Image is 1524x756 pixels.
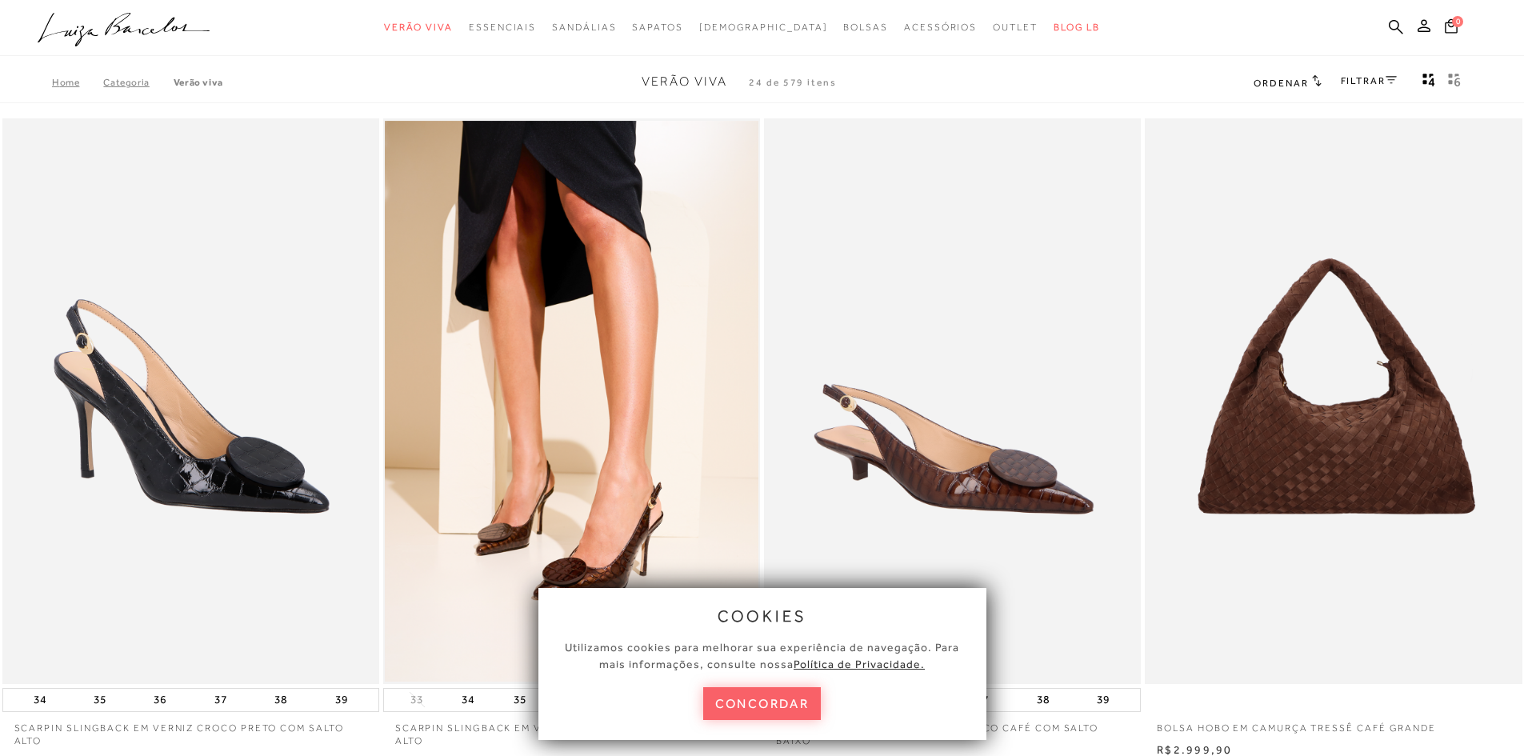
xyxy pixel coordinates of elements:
button: 38 [270,689,292,711]
span: Outlet [993,22,1038,33]
span: Verão Viva [642,74,727,89]
a: Verão Viva [174,77,223,88]
button: 36 [149,689,171,711]
button: 35 [89,689,111,711]
a: SCARPIN SLINGBACK EM VERNIZ CROCO CAFÉ COM SALTO ALTO [383,712,760,749]
a: Home [52,77,103,88]
a: noSubCategoriesText [632,13,682,42]
button: gridText6Desc [1443,72,1466,93]
a: BOLSA HOBO EM CAMURÇA TRESSÊ CAFÉ GRANDE BOLSA HOBO EM CAMURÇA TRESSÊ CAFÉ GRANDE [1146,121,1520,682]
button: 34 [457,689,479,711]
a: SCARPIN SLINGBACK EM VERNIZ CROCO CAFÉ COM SALTO BAIXO SCARPIN SLINGBACK EM VERNIZ CROCO CAFÉ COM... [766,121,1139,682]
a: noSubCategoriesText [469,13,536,42]
a: SCARPIN SLINGBACK EM VERNIZ CROCO CAFÉ COM SALTO ALTO SCARPIN SLINGBACK EM VERNIZ CROCO CAFÉ COM ... [385,121,758,682]
img: SCARPIN SLINGBACK EM VERNIZ CROCO PRETO COM SALTO ALTO [4,121,378,682]
span: Verão Viva [384,22,453,33]
a: BLOG LB [1054,13,1100,42]
a: SCARPIN SLINGBACK EM VERNIZ CROCO PRETO COM SALTO ALTO SCARPIN SLINGBACK EM VERNIZ CROCO PRETO CO... [4,121,378,682]
span: Sapatos [632,22,682,33]
a: noSubCategoriesText [552,13,616,42]
span: Ordenar [1254,78,1308,89]
img: SCARPIN SLINGBACK EM VERNIZ CROCO CAFÉ COM SALTO ALTO [385,121,758,682]
a: FILTRAR [1341,75,1397,86]
button: 33 [406,692,428,707]
a: noSubCategoriesText [993,13,1038,42]
span: Bolsas [843,22,888,33]
span: 0 [1452,16,1463,27]
span: [DEMOGRAPHIC_DATA] [699,22,828,33]
span: Essenciais [469,22,536,33]
button: 0 [1440,18,1462,39]
button: 34 [29,689,51,711]
a: noSubCategoriesText [699,13,828,42]
span: BLOG LB [1054,22,1100,33]
button: 38 [1032,689,1054,711]
button: 35 [509,689,531,711]
span: Utilizamos cookies para melhorar sua experiência de navegação. Para mais informações, consulte nossa [565,641,959,670]
span: Sandálias [552,22,616,33]
button: concordar [703,687,822,720]
a: noSubCategoriesText [904,13,977,42]
span: 24 de 579 itens [749,77,837,88]
a: Categoria [103,77,173,88]
span: R$2.999,90 [1157,743,1232,756]
a: Política de Privacidade. [794,658,925,670]
img: SCARPIN SLINGBACK EM VERNIZ CROCO CAFÉ COM SALTO BAIXO [766,121,1139,682]
img: BOLSA HOBO EM CAMURÇA TRESSÊ CAFÉ GRANDE [1146,121,1520,682]
button: 39 [1092,689,1114,711]
button: 39 [330,689,353,711]
span: cookies [718,607,807,625]
button: 37 [210,689,232,711]
a: BOLSA HOBO EM CAMURÇA TRESSÊ CAFÉ GRANDE [1145,712,1522,735]
a: noSubCategoriesText [843,13,888,42]
a: noSubCategoriesText [384,13,453,42]
span: Acessórios [904,22,977,33]
a: SCARPIN SLINGBACK EM VERNIZ CROCO PRETO COM SALTO ALTO [2,712,379,749]
button: Mostrar 4 produtos por linha [1418,72,1440,93]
